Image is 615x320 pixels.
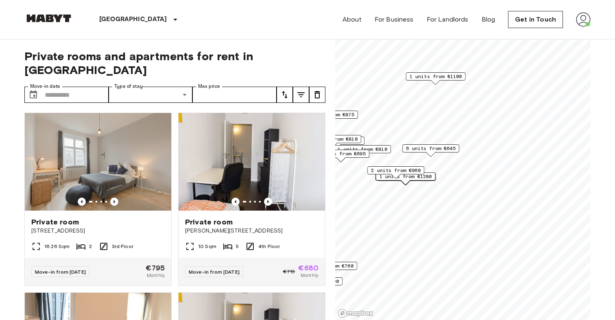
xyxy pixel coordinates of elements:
[371,167,421,174] span: 2 units from €960
[264,198,272,206] button: Previous image
[334,145,391,158] div: Map marker
[508,11,563,28] a: Get in Touch
[24,113,172,286] a: Marketing picture of unit DE-01-078-004-02HPrevious imagePrevious imagePrivate room[STREET_ADDRES...
[308,135,358,143] span: 1 units from €810
[112,243,133,250] span: 3rd Floor
[114,83,143,90] label: Type of stay
[309,87,325,103] button: tune
[298,264,318,272] span: €680
[375,15,414,24] a: For Business
[283,268,295,275] span: €715
[376,172,436,185] div: Map marker
[198,243,216,250] span: 10 Sqm
[31,227,165,235] span: [STREET_ADDRESS]
[304,262,353,270] span: 1 units from €760
[185,227,318,235] span: [PERSON_NAME][STREET_ADDRESS]
[185,217,233,227] span: Private room
[482,15,495,24] a: Blog
[312,150,369,162] div: Map marker
[231,198,240,206] button: Previous image
[147,272,165,279] span: Monthly
[24,14,73,22] img: Habyt
[24,49,325,77] span: Private rooms and apartments for rent in [GEOGRAPHIC_DATA]
[277,87,293,103] button: tune
[301,272,318,279] span: Monthly
[427,15,469,24] a: For Landlords
[35,269,86,275] span: Move-in from [DATE]
[31,217,79,227] span: Private room
[316,150,366,157] span: 1 units from €695
[198,83,220,90] label: Max price
[99,15,167,24] p: [GEOGRAPHIC_DATA]
[236,243,239,250] span: 5
[289,278,339,285] span: 1 units from €790
[25,87,41,103] button: Choose date
[410,73,462,80] span: 1 units from €1100
[189,269,240,275] span: Move-in from [DATE]
[258,243,280,250] span: 4th Floor
[179,113,325,211] img: Marketing picture of unit DE-01-302-010-01
[110,198,118,206] button: Previous image
[379,173,432,180] span: 1 units from €1280
[293,87,309,103] button: tune
[25,113,171,211] img: Marketing picture of unit DE-01-078-004-02H
[305,111,354,118] span: 1 units from €875
[338,146,387,153] span: 1 units from €810
[89,243,92,250] span: 2
[342,15,362,24] a: About
[402,144,459,157] div: Map marker
[146,264,165,272] span: €795
[576,12,591,27] img: avatar
[78,198,86,206] button: Previous image
[406,145,456,152] span: 6 units from €645
[44,243,70,250] span: 16.26 Sqm
[376,173,436,185] div: Map marker
[338,309,373,318] a: Mapbox logo
[30,83,60,90] label: Move-in date
[406,72,466,85] div: Map marker
[178,113,325,286] a: Marketing picture of unit DE-01-302-010-01Previous imagePrevious imagePrivate room[PERSON_NAME][S...
[367,166,424,179] div: Map marker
